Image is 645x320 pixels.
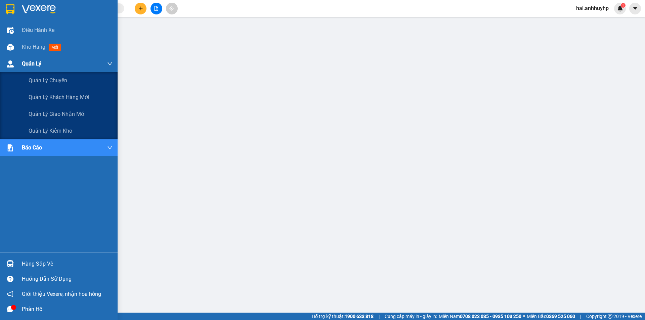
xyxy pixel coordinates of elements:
[7,276,13,282] span: question-circle
[6,4,14,14] img: logo-vxr
[135,3,146,14] button: plus
[169,6,174,11] span: aim
[22,44,45,50] span: Kho hàng
[29,127,72,135] span: Quản lý kiểm kho
[629,3,641,14] button: caret-down
[22,259,113,269] div: Hàng sắp về
[138,6,143,11] span: plus
[312,313,374,320] span: Hỗ trợ kỹ thuật:
[460,314,521,319] strong: 0708 023 035 - 0935 103 250
[385,313,437,320] span: Cung cấp máy in - giấy in:
[7,27,14,34] img: warehouse-icon
[29,93,89,101] span: Quản lý khách hàng mới
[523,315,525,318] span: ⚪️
[580,313,581,320] span: |
[617,5,623,11] img: icon-new-feature
[608,314,612,319] span: copyright
[107,145,113,150] span: down
[22,274,113,284] div: Hướng dẫn sử dụng
[22,290,101,298] span: Giới thiệu Vexere, nhận hoa hồng
[49,44,61,51] span: mới
[166,3,178,14] button: aim
[29,110,86,118] span: Quản lý giao nhận mới
[7,306,13,312] span: message
[150,3,162,14] button: file-add
[22,304,113,314] div: Phản hồi
[154,6,159,11] span: file-add
[7,60,14,67] img: warehouse-icon
[527,313,575,320] span: Miền Bắc
[621,3,626,8] sup: 1
[439,313,521,320] span: Miền Nam
[345,314,374,319] strong: 1900 633 818
[22,26,54,34] span: Điều hành xe
[7,44,14,51] img: warehouse-icon
[546,314,575,319] strong: 0369 525 060
[107,61,113,66] span: down
[22,143,42,152] span: Báo cáo
[632,5,638,11] span: caret-down
[622,3,624,8] span: 1
[29,76,67,85] span: Quản lý chuyến
[571,4,614,12] span: hai.anhhuyhp
[7,291,13,297] span: notification
[22,59,41,68] span: Quản Lý
[7,144,14,151] img: solution-icon
[7,260,14,267] img: warehouse-icon
[379,313,380,320] span: |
